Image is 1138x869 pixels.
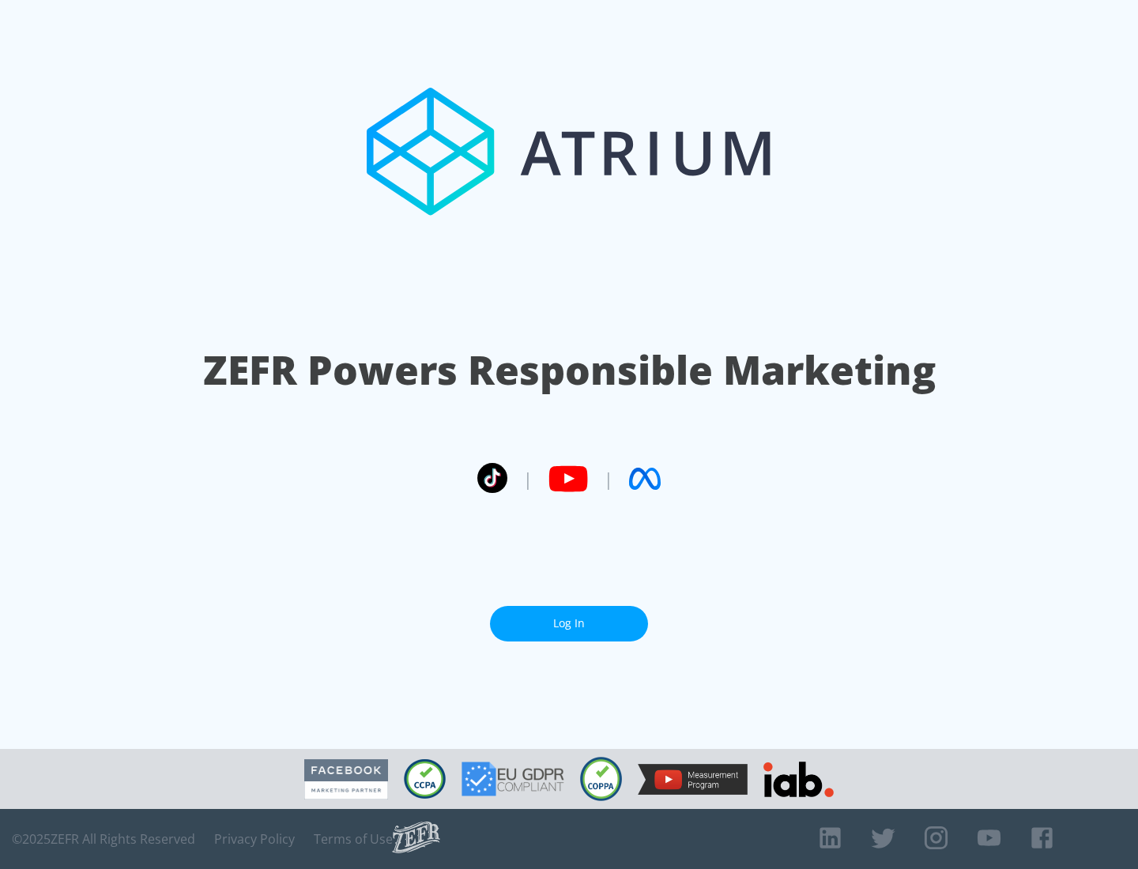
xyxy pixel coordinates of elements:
a: Log In [490,606,648,641]
img: COPPA Compliant [580,757,622,801]
img: CCPA Compliant [404,759,446,799]
a: Privacy Policy [214,831,295,847]
span: | [604,467,613,491]
span: | [523,467,533,491]
img: GDPR Compliant [462,762,564,796]
img: IAB [763,762,834,797]
img: YouTube Measurement Program [638,764,748,795]
img: Facebook Marketing Partner [304,759,388,799]
h1: ZEFR Powers Responsible Marketing [203,343,936,397]
a: Terms of Use [314,831,393,847]
span: © 2025 ZEFR All Rights Reserved [12,831,195,847]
